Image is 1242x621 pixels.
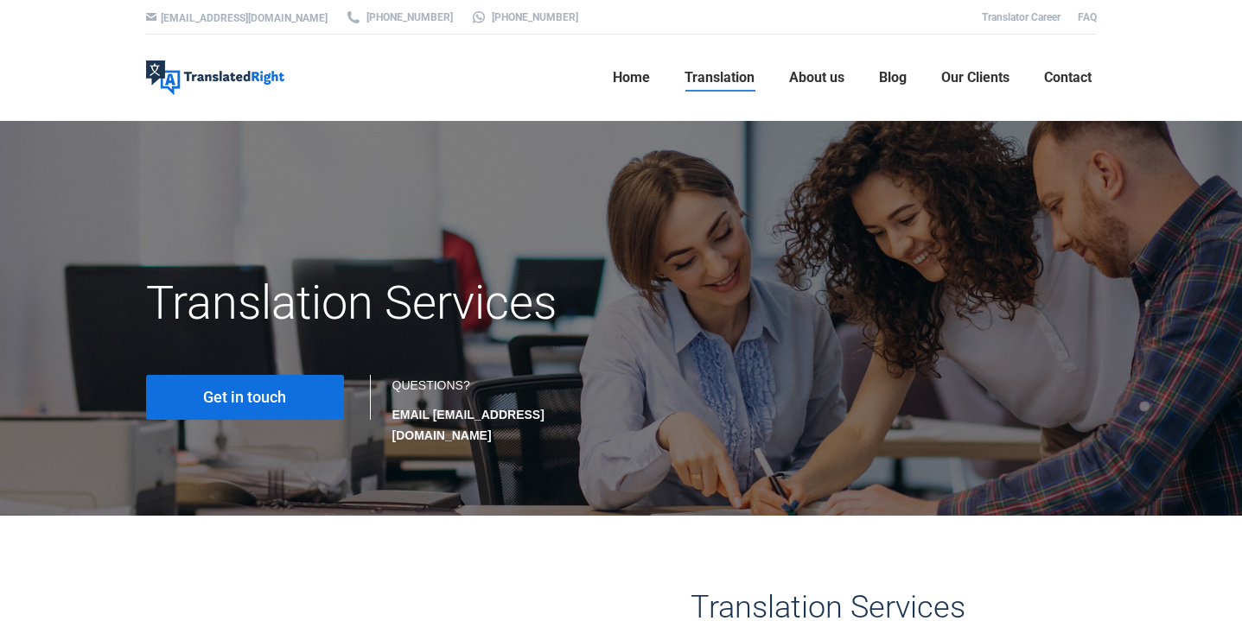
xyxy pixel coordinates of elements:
a: [EMAIL_ADDRESS][DOMAIN_NAME] [161,12,328,24]
a: [PHONE_NUMBER] [470,10,578,25]
a: Blog [874,50,912,105]
h1: Translation Services [146,275,771,332]
span: Blog [879,69,907,86]
a: Get in touch [146,375,344,420]
a: Contact [1039,50,1097,105]
strong: EMAIL [EMAIL_ADDRESS][DOMAIN_NAME] [392,408,545,442]
span: About us [789,69,844,86]
a: Our Clients [936,50,1015,105]
span: Get in touch [203,389,286,406]
span: Our Clients [941,69,1010,86]
img: Translated Right [146,60,284,95]
span: Home [613,69,650,86]
a: Translation [679,50,760,105]
a: FAQ [1078,11,1097,23]
a: Home [608,50,655,105]
div: QUESTIONS? [392,375,604,446]
span: Contact [1044,69,1092,86]
a: Translator Career [982,11,1060,23]
a: About us [784,50,850,105]
a: [PHONE_NUMBER] [345,10,453,25]
span: Translation [685,69,755,86]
